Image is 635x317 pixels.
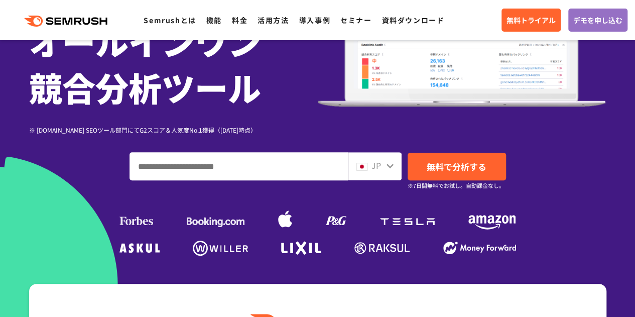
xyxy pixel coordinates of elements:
[29,18,318,110] h1: オールインワン 競合分析ツール
[408,153,506,180] a: 無料で分析する
[232,15,247,25] a: 料金
[427,160,486,173] span: 無料で分析する
[299,15,330,25] a: 導入事例
[371,159,381,171] span: JP
[206,15,222,25] a: 機能
[573,15,622,26] span: デモを申し込む
[408,181,504,190] small: ※7日間無料でお試し。自動課金なし。
[382,15,444,25] a: 資料ダウンロード
[568,9,627,32] a: デモを申し込む
[501,9,561,32] a: 無料トライアル
[340,15,371,25] a: セミナー
[29,125,318,135] div: ※ [DOMAIN_NAME] SEOツール部門にてG2スコア＆人気度No.1獲得（[DATE]時点）
[130,153,347,180] input: ドメイン、キーワードまたはURLを入力してください
[258,15,289,25] a: 活用方法
[144,15,196,25] a: Semrushとは
[506,15,556,26] span: 無料トライアル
